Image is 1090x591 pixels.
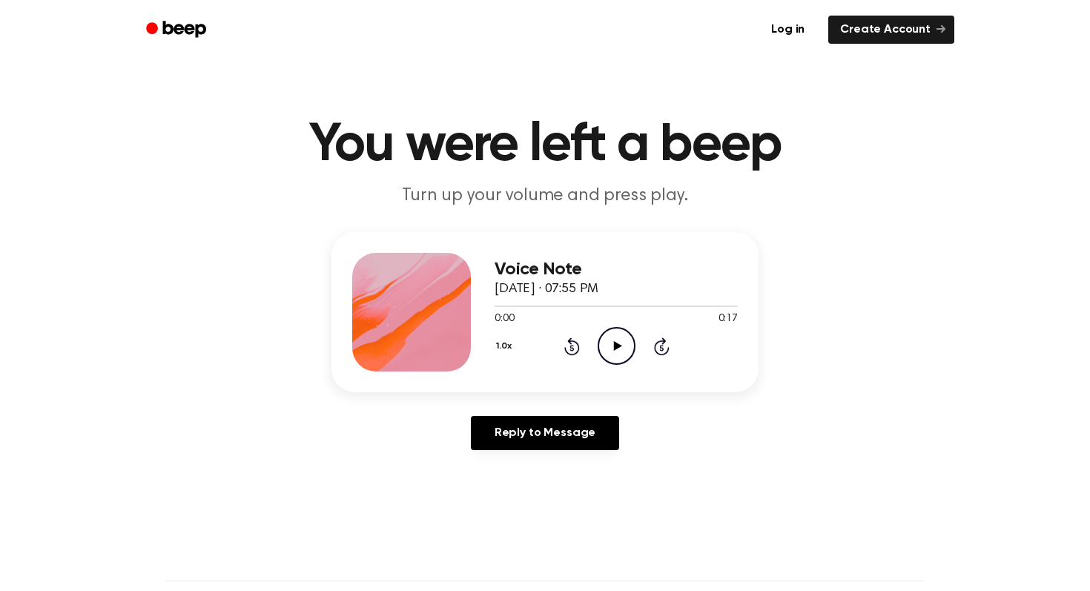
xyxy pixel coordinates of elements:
button: 1.0x [495,334,517,359]
h3: Voice Note [495,260,738,280]
a: Beep [136,16,219,44]
a: Reply to Message [471,416,619,450]
span: [DATE] · 07:55 PM [495,283,598,296]
p: Turn up your volume and press play. [260,184,830,208]
span: 0:17 [719,311,738,327]
a: Create Account [828,16,954,44]
h1: You were left a beep [165,119,925,172]
a: Log in [756,13,819,47]
span: 0:00 [495,311,514,327]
